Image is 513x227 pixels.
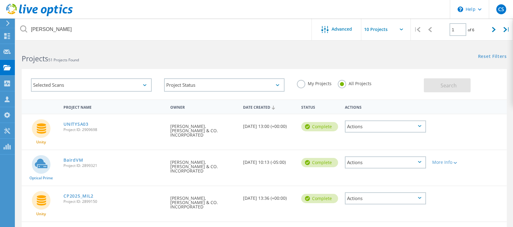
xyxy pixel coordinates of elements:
[345,120,426,133] div: Actions
[478,54,507,59] a: Reset Filters
[345,192,426,204] div: Actions
[298,101,342,112] div: Status
[167,186,240,215] div: [PERSON_NAME], [PERSON_NAME] & CO. INCORPORATED
[411,19,424,41] div: |
[63,128,164,132] span: Project ID: 2909698
[301,122,338,131] div: Complete
[240,186,298,207] div: [DATE] 13:36 (+00:00)
[48,57,79,63] span: 51 Projects Found
[63,122,88,126] a: UNITYSA03
[36,140,46,144] span: Unity
[31,78,152,92] div: Selected Scans
[345,156,426,168] div: Actions
[164,78,285,92] div: Project Status
[240,150,298,171] div: [DATE] 10:13 (-05:00)
[342,101,429,112] div: Actions
[301,158,338,167] div: Complete
[332,27,352,31] span: Advanced
[63,164,164,168] span: Project ID: 2899321
[468,27,474,33] span: of 6
[63,194,93,198] a: CP2025_MIL2
[297,80,332,86] label: My Projects
[60,101,167,112] div: Project Name
[500,19,513,41] div: |
[6,13,73,17] a: Live Optics Dashboard
[240,101,298,113] div: Date Created
[240,114,298,135] div: [DATE] 13:00 (+00:00)
[338,80,372,86] label: All Projects
[167,150,240,179] div: [PERSON_NAME], [PERSON_NAME] & CO. INCORPORATED
[22,54,48,63] b: Projects
[29,176,53,180] span: Optical Prime
[458,7,463,12] svg: \n
[424,78,471,92] button: Search
[301,194,338,203] div: Complete
[15,19,312,40] input: Search projects by name, owner, ID, company, etc
[167,101,240,112] div: Owner
[63,158,83,162] a: BairdVM
[441,82,457,89] span: Search
[432,160,465,164] div: More Info
[167,114,240,143] div: [PERSON_NAME], [PERSON_NAME] & CO. INCORPORATED
[36,212,46,216] span: Unity
[498,7,504,12] span: CS
[63,200,164,203] span: Project ID: 2899150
